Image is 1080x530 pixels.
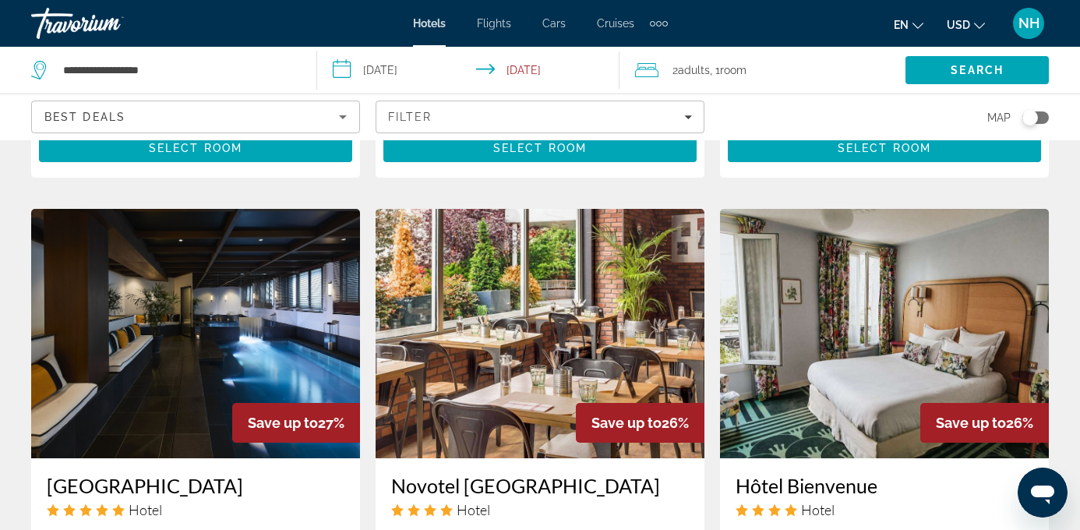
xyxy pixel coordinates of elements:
span: Room [720,64,746,76]
a: Flights [477,17,511,30]
span: Select Room [149,142,242,154]
span: Adults [678,64,710,76]
img: Le Roch Hotel & Spa [31,209,360,458]
span: Map [987,107,1011,129]
div: 27% [232,403,360,443]
button: Toggle map [1011,111,1049,125]
span: en [894,19,909,31]
span: Hotel [457,501,490,518]
div: 4 star Hotel [391,501,689,518]
span: USD [947,19,970,31]
span: Select Room [838,142,931,154]
span: Save up to [591,415,662,431]
button: Select Room [383,134,697,162]
div: 26% [576,403,704,443]
a: Cars [542,17,566,30]
button: Change currency [947,13,985,36]
div: 26% [920,403,1049,443]
span: Filter [388,111,432,123]
span: Hotel [801,501,835,518]
button: Select check in and out date [317,47,619,94]
a: Novotel [GEOGRAPHIC_DATA] [391,474,689,497]
div: 4 star Hotel [736,501,1033,518]
button: Search [905,56,1049,84]
span: Search [951,64,1004,76]
span: Select Room [493,142,587,154]
img: Hôtel Bienvenue [720,209,1049,458]
a: Hotels [413,17,446,30]
mat-select: Sort by [44,108,347,126]
a: Travorium [31,3,187,44]
button: Filters [376,101,704,133]
button: Change language [894,13,923,36]
span: , 1 [710,59,746,81]
button: Select Room [728,134,1041,162]
span: Hotel [129,501,162,518]
iframe: Button to launch messaging window [1018,468,1068,518]
a: Cruises [597,17,634,30]
a: Select Room [383,137,697,154]
a: Hôtel Bienvenue [736,474,1033,497]
span: Save up to [936,415,1006,431]
a: Select Room [728,137,1041,154]
button: Select Room [39,134,352,162]
button: Extra navigation items [650,11,668,36]
span: 2 [672,59,710,81]
span: Save up to [248,415,318,431]
a: Select Room [39,137,352,154]
a: [GEOGRAPHIC_DATA] [47,474,344,497]
button: User Menu [1008,7,1049,40]
img: Novotel Paris Est [376,209,704,458]
span: NH [1018,16,1039,31]
button: Travelers: 2 adults, 0 children [619,47,905,94]
input: Search hotel destination [62,58,293,82]
div: 5 star Hotel [47,501,344,518]
span: Best Deals [44,111,125,123]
